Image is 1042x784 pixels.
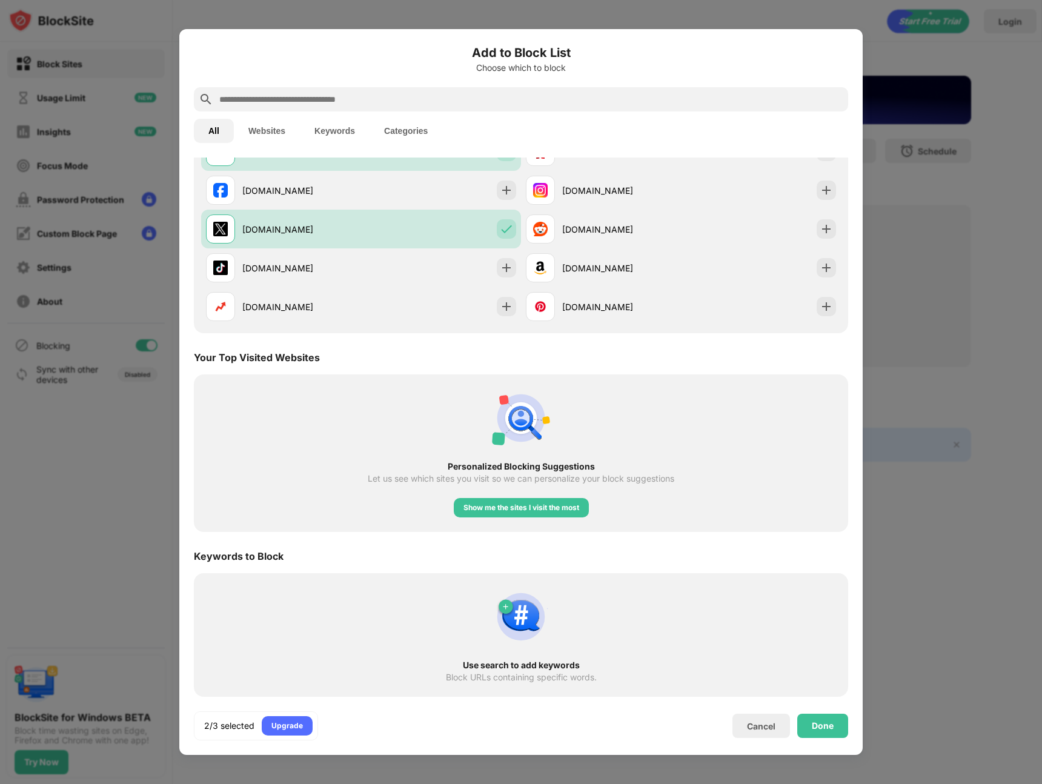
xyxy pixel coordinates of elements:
div: [DOMAIN_NAME] [562,223,681,236]
div: [DOMAIN_NAME] [242,184,361,197]
div: Personalized Blocking Suggestions [216,462,826,471]
div: Use search to add keywords [216,660,826,670]
div: Cancel [747,721,775,731]
button: Websites [234,119,300,143]
img: block-by-keyword.svg [492,588,550,646]
div: Your Top Visited Websites [194,351,320,364]
button: All [194,119,234,143]
div: Upgrade [271,720,303,732]
div: [DOMAIN_NAME] [242,262,361,274]
img: favicons [533,222,548,236]
div: Choose which to block [194,63,848,73]
img: search.svg [199,92,213,107]
div: Show me the sites I visit the most [463,502,579,514]
div: Block URLs containing specific words. [446,673,597,682]
div: [DOMAIN_NAME] [242,301,361,313]
img: favicons [213,261,228,275]
img: favicons [533,299,548,314]
h6: Add to Block List [194,44,848,62]
div: [DOMAIN_NAME] [562,301,681,313]
img: favicons [213,183,228,198]
div: Done [812,721,834,731]
div: Let us see which sites you visit so we can personalize your block suggestions [368,474,674,483]
div: Keywords to Block [194,550,284,562]
button: Keywords [300,119,370,143]
img: favicons [533,261,548,275]
div: [DOMAIN_NAME] [562,262,681,274]
div: 2/3 selected [204,720,254,732]
img: favicons [213,222,228,236]
button: Categories [370,119,442,143]
img: personal-suggestions.svg [492,389,550,447]
img: favicons [213,299,228,314]
div: [DOMAIN_NAME] [562,184,681,197]
img: favicons [533,183,548,198]
div: [DOMAIN_NAME] [242,223,361,236]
